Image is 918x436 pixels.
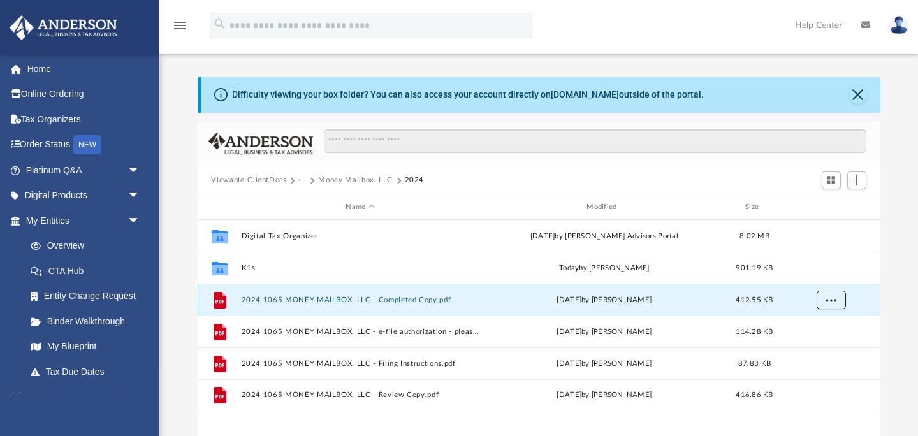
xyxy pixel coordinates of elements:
span: 8.02 MB [739,233,769,240]
button: 2024 1065 MONEY MAILBOX, LLC - Review Copy.pdf [241,391,479,400]
a: My Blueprint [18,334,153,360]
i: search [213,17,227,31]
button: More options [816,291,845,310]
i: menu [172,18,187,33]
a: My Entitiesarrow_drop_down [9,208,159,233]
input: Search files and folders [324,129,866,154]
a: Platinum Q&Aarrow_drop_down [9,157,159,183]
span: arrow_drop_down [127,208,153,234]
a: Home [9,56,159,82]
div: Difficulty viewing your box folder? You can also access your account directly on outside of the p... [232,88,704,101]
a: Tax Due Dates [18,359,159,384]
a: My [PERSON_NAME] Teamarrow_drop_down [9,384,153,425]
span: arrow_drop_down [127,157,153,184]
a: Binder Walkthrough [18,309,159,334]
button: Switch to Grid View [822,171,841,189]
button: Digital Tax Organizer [241,232,479,240]
div: [DATE] by [PERSON_NAME] [485,294,724,306]
div: NEW [73,135,101,154]
a: Order StatusNEW [9,132,159,158]
button: ··· [298,175,307,186]
div: [DATE] by [PERSON_NAME] [485,326,724,338]
button: 2024 1065 MONEY MAILBOX, LLC - Filing Instructions.pdf [241,360,479,368]
div: Modified [484,201,723,213]
button: K1s [241,264,479,272]
button: Money Mailbox, LLC [318,175,393,186]
button: Close [849,86,867,104]
img: User Pic [889,16,908,34]
button: Viewable-ClientDocs [211,175,286,186]
div: Name [240,201,479,213]
a: Online Ordering [9,82,159,107]
a: Tax Organizers [9,106,159,132]
div: by [PERSON_NAME] [485,263,724,274]
span: today [559,265,579,272]
div: [DATE] by [PERSON_NAME] [485,358,724,370]
span: arrow_drop_down [127,183,153,209]
span: 416.86 KB [736,391,773,398]
div: id [785,201,875,213]
a: Entity Change Request [18,284,159,309]
div: id [203,201,235,213]
button: 2024 [405,175,425,186]
span: 87.83 KB [738,360,770,367]
a: [DOMAIN_NAME] [551,89,619,99]
a: CTA Hub [18,258,159,284]
span: 114.28 KB [736,328,773,335]
img: Anderson Advisors Platinum Portal [6,15,121,40]
div: [DATE] by [PERSON_NAME] [485,389,724,401]
a: Overview [18,233,159,259]
span: arrow_drop_down [127,384,153,411]
button: 2024 1065 MONEY MAILBOX, LLC - Completed Copy.pdf [241,296,479,304]
a: Digital Productsarrow_drop_down [9,183,159,208]
div: Size [729,201,780,213]
span: 901.19 KB [736,265,773,272]
button: Add [847,171,866,189]
button: 2024 1065 MONEY MAILBOX, LLC - e-file authorization - please sign.pdf [241,328,479,336]
span: 412.55 KB [736,296,773,303]
div: [DATE] by [PERSON_NAME] Advisors Portal [485,231,724,242]
a: menu [172,24,187,33]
